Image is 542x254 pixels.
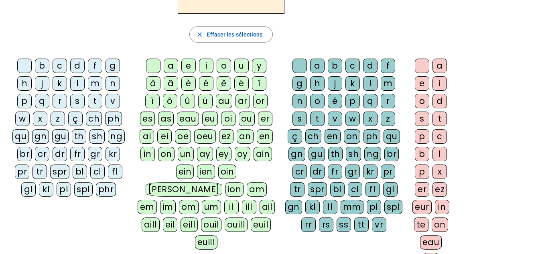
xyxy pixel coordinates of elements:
[181,217,198,232] div: eill
[344,129,360,144] div: on
[365,182,380,197] div: fl
[330,182,345,197] div: bl
[381,112,395,126] div: z
[372,217,386,232] div: vr
[106,94,120,108] div: v
[35,94,49,108] div: q
[328,165,342,179] div: fr
[341,200,363,214] div: mm
[17,76,32,91] div: h
[70,59,85,73] div: d
[381,76,395,91] div: m
[381,94,395,108] div: r
[254,147,272,161] div: ain
[225,217,248,232] div: ouill
[432,165,447,179] div: x
[415,112,429,126] div: s
[35,59,49,73] div: b
[323,200,337,214] div: ll
[292,76,307,91] div: g
[384,129,400,144] div: qu
[432,76,447,91] div: i
[288,129,302,144] div: ç
[432,112,447,126] div: t
[53,76,67,91] div: k
[415,94,429,108] div: o
[432,147,447,161] div: l
[319,217,333,232] div: rs
[108,129,125,144] div: ng
[88,59,102,73] div: f
[176,165,194,179] div: ein
[53,147,67,161] div: dr
[310,94,325,108] div: o
[140,147,155,161] div: in
[310,165,325,179] div: dr
[35,76,49,91] div: j
[415,182,429,197] div: er
[415,76,429,91] div: e
[363,59,378,73] div: d
[12,129,29,144] div: qu
[235,147,250,161] div: oy
[383,182,398,197] div: gl
[140,129,154,144] div: ai
[257,129,273,144] div: en
[252,76,266,91] div: î
[199,59,213,73] div: i
[252,59,266,73] div: y
[305,200,320,214] div: kl
[70,94,85,108] div: s
[234,59,249,73] div: u
[181,76,196,91] div: è
[202,112,218,126] div: eu
[435,200,449,214] div: in
[96,182,116,197] div: phr
[21,182,36,197] div: gl
[89,129,105,144] div: sh
[86,112,102,126] div: ch
[345,76,360,91] div: k
[221,112,235,126] div: oi
[88,147,102,161] div: gr
[328,59,342,73] div: b
[292,165,307,179] div: cr
[164,59,178,73] div: a
[292,112,307,126] div: s
[308,182,327,197] div: spr
[145,94,160,108] div: ï
[90,165,105,179] div: cl
[181,59,196,73] div: e
[217,59,231,73] div: o
[197,165,215,179] div: ien
[32,129,49,144] div: gn
[216,94,232,108] div: au
[35,147,49,161] div: cr
[348,182,362,197] div: cl
[337,217,351,232] div: ss
[181,94,195,108] div: û
[146,76,160,91] div: à
[52,129,69,144] div: gu
[163,217,178,232] div: eil
[177,112,199,126] div: eau
[414,217,428,232] div: te
[32,165,47,179] div: tr
[381,59,395,73] div: f
[199,76,213,91] div: é
[309,147,325,161] div: gu
[157,129,172,144] div: ei
[305,129,321,144] div: ch
[74,182,93,197] div: spl
[175,129,191,144] div: oe
[51,112,65,126] div: z
[346,147,361,161] div: sh
[68,112,83,126] div: ç
[17,94,32,108] div: p
[237,129,254,144] div: an
[354,217,369,232] div: tt
[224,200,239,214] div: il
[310,76,325,91] div: h
[163,94,177,108] div: ô
[195,235,217,250] div: euill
